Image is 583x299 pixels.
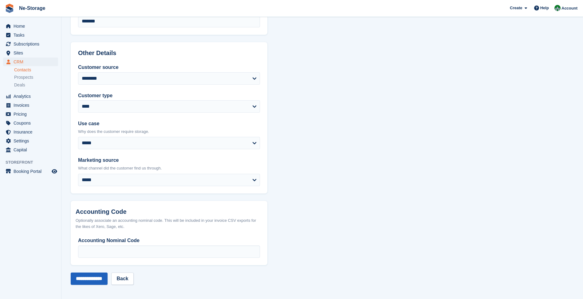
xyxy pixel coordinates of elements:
[3,128,58,136] a: menu
[14,128,50,136] span: Insurance
[3,31,58,39] a: menu
[14,31,50,39] span: Tasks
[14,58,50,66] span: CRM
[3,167,58,176] a: menu
[78,50,260,57] h2: Other Details
[3,146,58,154] a: menu
[111,273,133,285] a: Back
[14,49,50,57] span: Sites
[14,82,58,88] a: Deals
[78,120,260,127] label: Use case
[78,129,260,135] p: Why does the customer require storage.
[540,5,549,11] span: Help
[561,5,577,11] span: Account
[14,22,50,30] span: Home
[78,237,260,244] label: Accounting Nominal Code
[14,67,58,73] a: Contacts
[14,119,50,127] span: Coupons
[3,40,58,48] a: menu
[3,58,58,66] a: menu
[3,119,58,127] a: menu
[14,137,50,145] span: Settings
[14,74,33,80] span: Prospects
[78,92,260,99] label: Customer type
[14,40,50,48] span: Subscriptions
[17,3,48,13] a: Ne-Storage
[14,146,50,154] span: Capital
[78,157,260,164] label: Marketing source
[78,64,260,71] label: Customer source
[14,74,58,81] a: Prospects
[3,101,58,110] a: menu
[78,165,260,171] p: What channel did the customer find us through.
[14,167,50,176] span: Booking Portal
[3,49,58,57] a: menu
[3,92,58,101] a: menu
[510,5,522,11] span: Create
[76,217,262,229] div: Optionally associate an accounting nominal code. This will be included in your invoice CSV export...
[3,137,58,145] a: menu
[76,208,262,215] h2: Accounting Code
[6,159,61,165] span: Storefront
[14,101,50,110] span: Invoices
[3,22,58,30] a: menu
[14,110,50,118] span: Pricing
[14,92,50,101] span: Analytics
[51,168,58,175] a: Preview store
[554,5,561,11] img: Charlotte Nesbitt
[3,110,58,118] a: menu
[14,82,25,88] span: Deals
[5,4,14,13] img: stora-icon-8386f47178a22dfd0bd8f6a31ec36ba5ce8667c1dd55bd0f319d3a0aa187defe.svg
